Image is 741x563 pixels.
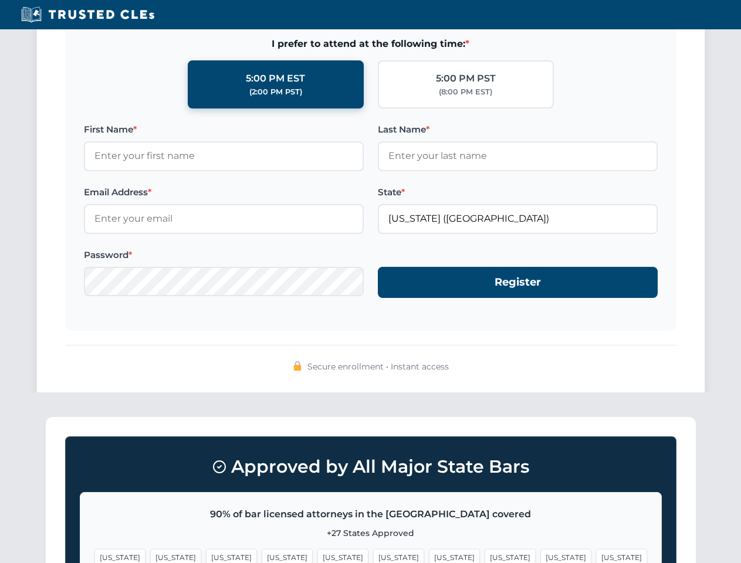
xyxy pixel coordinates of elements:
[84,36,658,52] span: I prefer to attend at the following time:
[293,361,302,371] img: 🔒
[307,360,449,373] span: Secure enrollment • Instant access
[84,248,364,262] label: Password
[18,6,158,23] img: Trusted CLEs
[84,204,364,233] input: Enter your email
[249,86,302,98] div: (2:00 PM PST)
[94,527,647,540] p: +27 States Approved
[378,141,658,171] input: Enter your last name
[378,123,658,137] label: Last Name
[378,185,658,199] label: State
[94,507,647,522] p: 90% of bar licensed attorneys in the [GEOGRAPHIC_DATA] covered
[84,185,364,199] label: Email Address
[439,86,492,98] div: (8:00 PM EST)
[378,204,658,233] input: Florida (FL)
[378,267,658,298] button: Register
[246,71,305,86] div: 5:00 PM EST
[84,141,364,171] input: Enter your first name
[80,451,662,483] h3: Approved by All Major State Bars
[436,71,496,86] div: 5:00 PM PST
[84,123,364,137] label: First Name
